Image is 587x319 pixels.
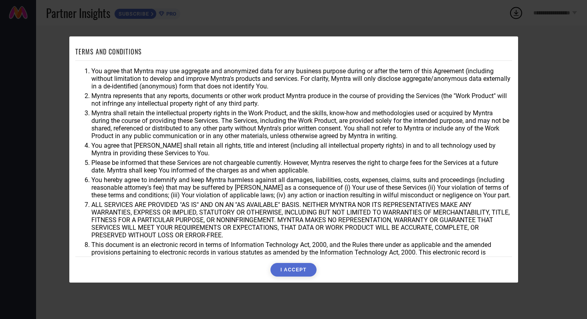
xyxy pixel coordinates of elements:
h1: TERMS AND CONDITIONS [75,47,142,56]
li: This document is an electronic record in terms of Information Technology Act, 2000, and the Rules... [91,241,512,264]
li: You agree that Myntra may use aggregate and anonymized data for any business purpose during or af... [91,67,512,90]
li: You hereby agree to indemnify and keep Myntra harmless against all damages, liabilities, costs, e... [91,176,512,199]
li: Please be informed that these Services are not chargeable currently. However, Myntra reserves the... [91,159,512,174]
li: Myntra shall retain the intellectual property rights in the Work Product, and the skills, know-ho... [91,109,512,140]
li: You agree that [PERSON_NAME] shall retain all rights, title and interest (including all intellect... [91,142,512,157]
button: I ACCEPT [270,263,317,277]
li: ALL SERVICES ARE PROVIDED "AS IS" AND ON AN "AS AVAILABLE" BASIS. NEITHER MYNTRA NOR ITS REPRESEN... [91,201,512,239]
li: Myntra represents that any reports, documents or other work product Myntra produce in the course ... [91,92,512,107]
